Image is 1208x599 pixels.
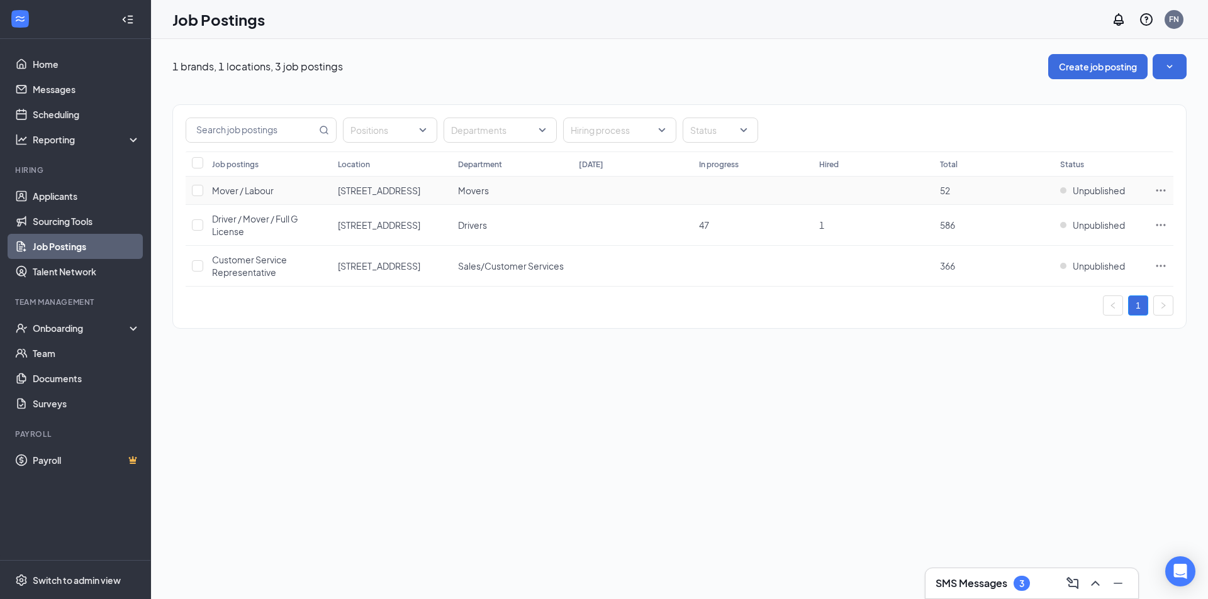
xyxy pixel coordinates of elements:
[172,9,265,30] h1: Job Postings
[1048,54,1148,79] button: Create job posting
[338,185,420,196] span: [STREET_ADDRESS]
[1085,573,1105,593] button: ChevronUp
[121,13,134,26] svg: Collapse
[1109,302,1117,309] span: left
[332,246,452,287] td: 3041 Kingston, ON
[819,219,824,231] span: 1
[212,159,259,170] div: Job postings
[1153,54,1187,79] button: SmallChevronDown
[1073,184,1125,197] span: Unpublished
[14,13,26,25] svg: WorkstreamLogo
[1111,12,1126,27] svg: Notifications
[33,259,140,284] a: Talent Network
[1063,573,1083,593] button: ComposeMessage
[1155,219,1167,231] svg: Ellipses
[212,254,287,278] span: Customer Service Representative
[33,133,141,146] div: Reporting
[33,574,121,586] div: Switch to admin view
[33,209,140,234] a: Sourcing Tools
[1160,302,1167,309] span: right
[813,151,933,177] th: Hired
[936,576,1007,590] h3: SMS Messages
[1155,260,1167,272] svg: Ellipses
[1103,295,1123,316] button: left
[15,322,28,334] svg: UserCheck
[458,260,564,272] span: Sales/Customer Services
[1139,12,1154,27] svg: QuestionInfo
[338,260,420,272] span: [STREET_ADDRESS]
[15,574,28,586] svg: Settings
[1088,576,1103,591] svg: ChevronUp
[1165,556,1195,586] div: Open Intercom Messenger
[338,219,420,231] span: [STREET_ADDRESS]
[33,102,140,127] a: Scheduling
[33,366,140,391] a: Documents
[33,52,140,77] a: Home
[1054,151,1148,177] th: Status
[1073,219,1125,231] span: Unpublished
[1065,576,1080,591] svg: ComposeMessage
[940,260,955,272] span: 366
[1129,296,1148,315] a: 1
[33,341,140,366] a: Team
[458,159,502,170] div: Department
[33,234,140,259] a: Job Postings
[338,159,370,170] div: Location
[458,185,489,196] span: Movers
[212,185,274,196] span: Mover / Labour
[1153,295,1173,316] button: right
[1153,295,1173,316] li: Next Page
[1108,573,1128,593] button: Minimize
[452,246,572,287] td: Sales/Customer Services
[940,185,950,196] span: 52
[1128,295,1148,316] li: 1
[332,205,452,246] td: 3041 Kingston, ON
[33,77,140,102] a: Messages
[934,151,1054,177] th: Total
[33,184,140,209] a: Applicants
[1110,576,1126,591] svg: Minimize
[186,118,316,142] input: Search job postings
[319,125,329,135] svg: MagnifyingGlass
[172,60,343,74] p: 1 brands, 1 locations, 3 job postings
[33,391,140,416] a: Surveys
[699,219,709,231] span: 47
[212,213,298,237] span: Driver / Mover / Full G License
[15,133,28,146] svg: Analysis
[452,177,572,205] td: Movers
[940,219,955,231] span: 586
[452,205,572,246] td: Drivers
[693,151,813,177] th: In progress
[15,429,138,439] div: Payroll
[33,322,130,334] div: Onboarding
[15,297,138,307] div: Team Management
[33,448,140,473] a: PayrollCrown
[15,165,138,175] div: Hiring
[1155,184,1167,197] svg: Ellipses
[332,177,452,205] td: 3041 Kingston, ON
[1163,60,1176,73] svg: SmallChevronDown
[458,219,487,231] span: Drivers
[1073,260,1125,272] span: Unpublished
[1103,295,1123,316] li: Previous Page
[1169,14,1179,25] div: FN
[573,151,693,177] th: [DATE]
[1019,578,1024,589] div: 3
